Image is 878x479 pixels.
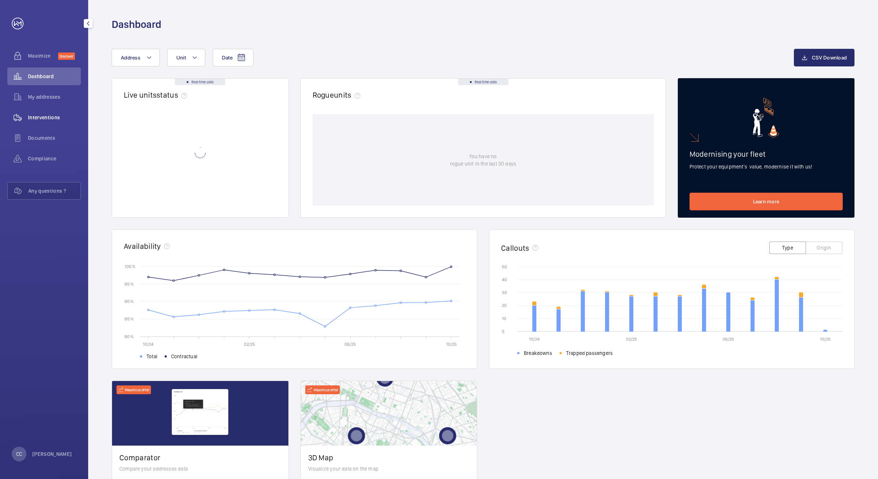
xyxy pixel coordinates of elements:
[124,242,161,251] h2: Availability
[28,187,80,195] span: Any questions ?
[529,337,540,342] text: 10/24
[143,342,154,347] text: 10/24
[753,98,780,138] img: marketing-card.svg
[806,242,842,254] button: Origin
[626,337,637,342] text: 02/25
[16,450,22,458] p: CC
[28,52,58,59] span: Maximize
[28,73,81,80] span: Dashboard
[171,353,197,360] span: Contractual
[566,349,613,357] span: Trapped passengers
[125,299,134,304] text: 90 %
[446,342,457,347] text: 10/25
[502,264,507,269] text: 50
[58,52,75,60] span: Discover
[167,49,205,66] button: Unit
[794,49,854,66] button: CSV Download
[125,334,134,339] text: 80 %
[121,55,140,61] span: Address
[112,18,161,31] h1: Dashboard
[147,353,157,360] span: Total
[502,329,504,334] text: 0
[308,453,470,462] h2: 3D Map
[458,79,508,85] div: Real time data
[305,385,340,394] div: Maximize offer
[116,385,151,394] div: Maximize offer
[812,55,847,61] span: CSV Download
[32,450,72,458] p: [PERSON_NAME]
[690,163,843,170] p: Protect your equipment's value, modernise it with us!
[502,290,507,295] text: 30
[28,134,81,142] span: Documents
[176,55,186,61] span: Unit
[28,93,81,101] span: My addresses
[690,149,843,159] h2: Modernising your fleet
[334,90,363,99] span: units
[524,349,552,357] span: Breakdowns
[28,155,81,162] span: Compliance
[119,465,281,472] p: Compare your addresses data
[125,264,136,269] text: 100 %
[501,243,529,253] h2: Callouts
[125,316,134,322] text: 85 %
[769,242,806,254] button: Type
[502,303,507,308] text: 20
[820,337,831,342] text: 10/25
[502,277,507,282] text: 40
[345,342,356,347] text: 06/25
[222,55,233,61] span: Date
[690,193,843,210] a: Learn more
[723,337,734,342] text: 06/25
[156,90,190,99] span: status
[213,49,253,66] button: Date
[125,281,134,286] text: 95 %
[502,316,506,321] text: 10
[28,114,81,121] span: Interventions
[119,453,281,462] h2: Comparator
[175,79,225,85] div: Real time data
[244,342,255,347] text: 02/25
[313,90,363,99] h2: Rogue
[450,153,516,167] p: You have no rogue unit in the last 30 days
[308,465,470,472] p: Visualize your data on the map
[124,90,190,99] h2: Live units
[112,49,160,66] button: Address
